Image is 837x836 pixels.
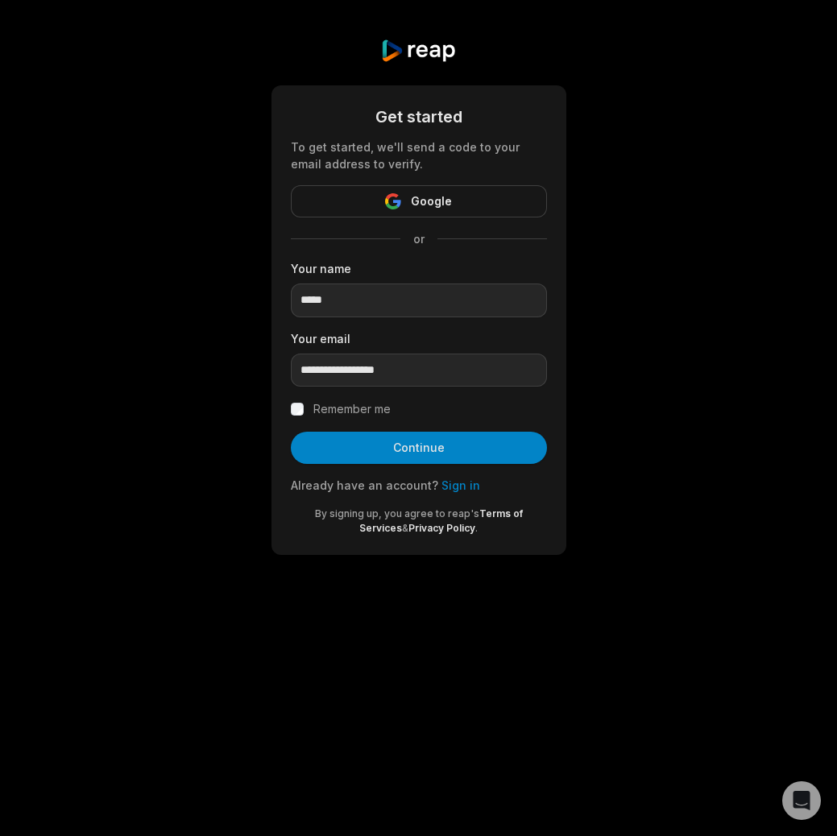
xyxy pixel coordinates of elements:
[475,522,478,534] span: .
[402,522,408,534] span: &
[400,230,437,247] span: or
[441,478,480,492] a: Sign in
[359,507,523,534] a: Terms of Services
[291,330,547,347] label: Your email
[380,39,457,63] img: reap
[315,507,479,519] span: By signing up, you agree to reap's
[782,781,821,820] div: Open Intercom Messenger
[291,432,547,464] button: Continue
[291,185,547,217] button: Google
[291,478,438,492] span: Already have an account?
[411,192,452,211] span: Google
[408,522,475,534] a: Privacy Policy
[291,139,547,172] div: To get started, we'll send a code to your email address to verify.
[291,105,547,129] div: Get started
[313,399,391,419] label: Remember me
[291,260,547,277] label: Your name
